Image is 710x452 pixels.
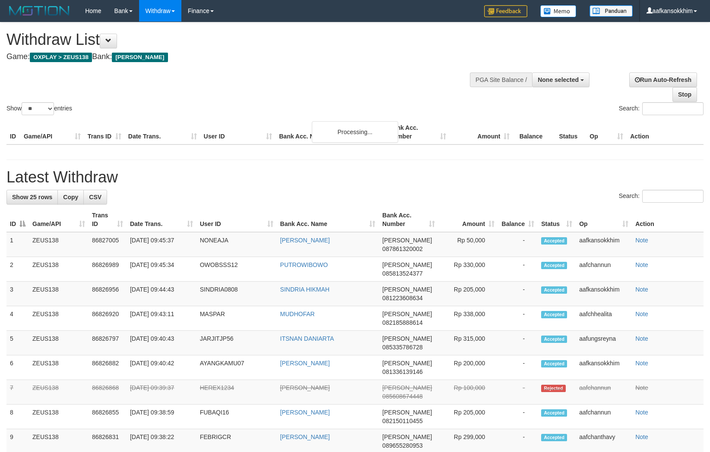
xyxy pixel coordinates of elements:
td: [DATE] 09:38:59 [127,405,197,429]
td: 86826797 [89,331,127,355]
span: Copy 087861320002 to clipboard [382,245,422,252]
td: Rp 100,000 [438,380,498,405]
span: [PERSON_NAME] [382,311,432,317]
td: [DATE] 09:45:37 [127,232,197,257]
a: SINDRIA HIKMAH [280,286,330,293]
th: Game/API [20,120,84,144]
th: Status: activate to sort column ascending [538,207,576,232]
td: - [498,405,538,429]
span: Copy 082150110455 to clipboard [382,417,422,424]
img: MOTION_logo.png [6,4,72,17]
th: Bank Acc. Number: activate to sort column ascending [379,207,438,232]
span: Copy 081223608634 to clipboard [382,295,422,301]
td: Rp 338,000 [438,306,498,331]
td: [DATE] 09:43:11 [127,306,197,331]
th: Trans ID: activate to sort column ascending [89,207,127,232]
td: [DATE] 09:45:34 [127,257,197,282]
span: Accepted [541,262,567,269]
td: Rp 205,000 [438,282,498,306]
td: - [498,355,538,380]
th: Balance [513,120,555,144]
th: ID: activate to sort column descending [6,207,29,232]
td: [DATE] 09:44:43 [127,282,197,306]
td: - [498,331,538,355]
td: ZEUS138 [29,232,89,257]
td: HEREX1234 [197,380,277,405]
td: 7 [6,380,29,405]
a: [PERSON_NAME] [280,237,330,244]
td: [DATE] 09:40:42 [127,355,197,380]
td: 86826989 [89,257,127,282]
a: Run Auto-Refresh [629,72,697,87]
a: Note [635,237,648,244]
td: NONEAJA [197,232,277,257]
a: Show 25 rows [6,190,58,204]
td: ZEUS138 [29,282,89,306]
span: Accepted [541,360,567,367]
td: - [498,306,538,331]
td: 8 [6,405,29,429]
a: Stop [672,87,697,102]
button: None selected [532,72,590,87]
td: FUBAQI16 [197,405,277,429]
h1: Withdraw List [6,31,465,48]
span: Copy 082185888614 to clipboard [382,319,422,326]
h4: Game: Bank: [6,53,465,61]
span: CSV [89,194,101,201]
span: [PERSON_NAME] [382,286,432,293]
span: OXPLAY > ZEUS138 [30,53,92,62]
th: Bank Acc. Name [276,120,386,144]
td: Rp 200,000 [438,355,498,380]
input: Search: [642,102,704,115]
th: Balance: activate to sort column ascending [498,207,538,232]
td: - [498,282,538,306]
span: Copy 089655280953 to clipboard [382,442,422,449]
td: Rp 315,000 [438,331,498,355]
td: ZEUS138 [29,405,89,429]
span: Copy 081336139146 to clipboard [382,368,422,375]
th: Date Trans.: activate to sort column ascending [127,207,197,232]
span: Copy 085335786728 to clipboard [382,344,422,351]
th: Amount [450,120,513,144]
a: Note [635,433,648,440]
th: Action [627,120,704,144]
span: Rejected [541,385,565,392]
a: ITSNAN DANIARTA [280,335,334,342]
td: aafungsreyna [576,331,632,355]
img: panduan.png [590,5,633,17]
a: Note [635,384,648,391]
td: aafkansokkhim [576,282,632,306]
span: [PERSON_NAME] [382,335,432,342]
td: aafkansokkhim [576,232,632,257]
a: Note [635,409,648,416]
th: Op: activate to sort column ascending [576,207,632,232]
td: 86827005 [89,232,127,257]
td: 2 [6,257,29,282]
th: Bank Acc. Name: activate to sort column ascending [277,207,379,232]
span: [PERSON_NAME] [382,360,432,367]
select: Showentries [22,102,54,115]
span: Show 25 rows [12,194,52,201]
td: Rp 330,000 [438,257,498,282]
img: Button%20Memo.svg [540,5,577,17]
span: Accepted [541,434,567,441]
td: JARJITJP56 [197,331,277,355]
td: AYANGKAMU07 [197,355,277,380]
span: Copy 085813524377 to clipboard [382,270,422,277]
span: Accepted [541,409,567,417]
span: Copy [63,194,78,201]
label: Search: [619,190,704,203]
td: 1 [6,232,29,257]
th: Amount: activate to sort column ascending [438,207,498,232]
label: Search: [619,102,704,115]
td: aafchannun [576,257,632,282]
span: [PERSON_NAME] [382,433,432,440]
th: User ID [200,120,276,144]
td: 6 [6,355,29,380]
span: [PERSON_NAME] [112,53,168,62]
th: User ID: activate to sort column ascending [197,207,277,232]
td: aafchhealita [576,306,632,331]
a: Note [635,286,648,293]
a: MUDHOFAR [280,311,315,317]
td: 4 [6,306,29,331]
